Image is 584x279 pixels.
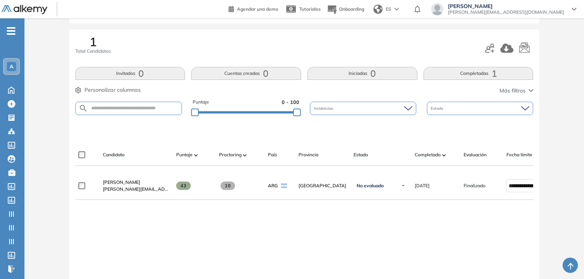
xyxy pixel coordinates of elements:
[401,183,406,188] img: Ícono de flecha
[268,182,278,189] span: ARG
[103,151,125,158] span: Candidato
[194,154,198,156] img: [missing "en.ARROW_ALT" translation]
[191,67,301,80] button: Cuentas creadas0
[394,8,399,11] img: arrow
[314,105,335,111] span: Incidencias
[298,182,347,189] span: [GEOGRAPHIC_DATA]
[448,9,564,15] span: [PERSON_NAME][EMAIL_ADDRESS][DOMAIN_NAME]
[310,102,416,115] div: Incidencias
[281,183,287,188] img: ARG
[442,154,446,156] img: [missing "en.ARROW_ALT" translation]
[546,242,584,279] iframe: Chat Widget
[176,182,191,190] span: 43
[327,1,364,18] button: Onboarding
[506,151,532,158] span: Fecha límite
[243,154,247,156] img: [missing "en.ARROW_ALT" translation]
[103,179,140,185] span: [PERSON_NAME]
[386,6,391,13] span: ES
[79,104,88,113] img: SEARCH_ALT
[10,63,13,70] span: A
[75,86,141,94] button: Personalizar columnas
[75,48,111,55] span: Total Candidatos
[427,102,533,115] div: Estado
[357,183,384,189] span: No evaluado
[89,36,97,48] span: 1
[2,5,47,15] img: Logo
[415,151,441,158] span: Completado
[299,6,321,12] span: Tutoriales
[431,105,445,111] span: Estado
[354,151,368,158] span: Estado
[464,182,485,189] span: Finalizado
[103,186,170,193] span: [PERSON_NAME][EMAIL_ADDRESS][DOMAIN_NAME]
[75,67,185,80] button: Invitados0
[103,179,170,186] a: [PERSON_NAME]
[176,151,193,158] span: Puntaje
[464,151,487,158] span: Evaluación
[7,30,15,32] i: -
[221,182,235,190] span: 10
[373,5,383,14] img: world
[219,151,242,158] span: Proctoring
[307,67,417,80] button: Iniciadas0
[282,99,299,106] span: 0 - 100
[298,151,318,158] span: Provincia
[500,87,526,95] span: Más filtros
[339,6,364,12] span: Onboarding
[229,4,278,13] a: Agendar una demo
[423,67,534,80] button: Completadas1
[268,151,277,158] span: País
[415,182,430,189] span: [DATE]
[193,99,209,106] span: Puntaje
[500,87,533,95] button: Más filtros
[84,86,141,94] span: Personalizar columnas
[448,3,564,9] span: [PERSON_NAME]
[237,6,278,12] span: Agendar una demo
